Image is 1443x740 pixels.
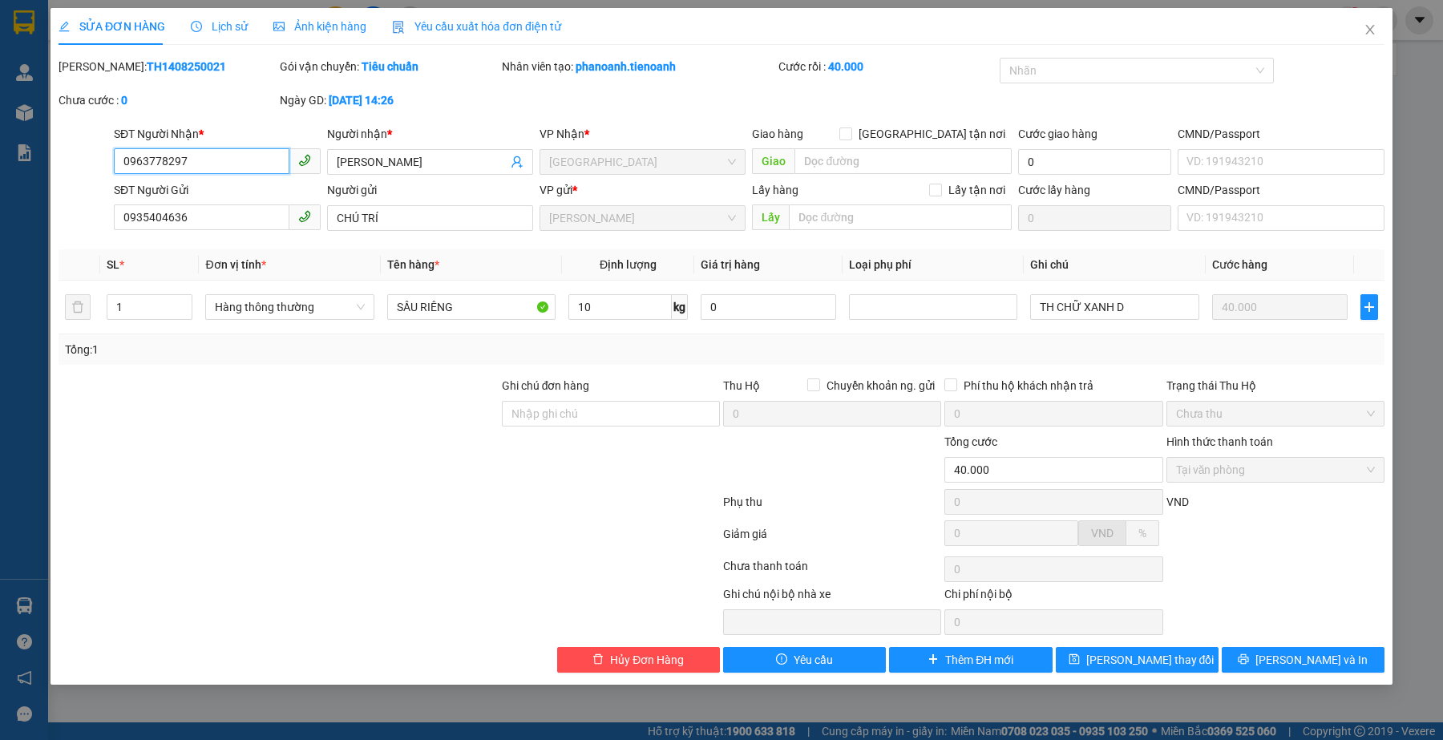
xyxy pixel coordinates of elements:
[957,377,1100,394] span: Phí thu hộ khách nhận trả
[273,21,285,32] span: picture
[1212,258,1267,271] span: Cước hàng
[820,377,941,394] span: Chuyển khoản ng. gửi
[511,156,523,168] span: user-add
[600,258,657,271] span: Định lượng
[1176,402,1375,426] span: Chưa thu
[1030,294,1198,320] input: Ghi Chú
[327,125,533,143] div: Người nhận
[752,204,789,230] span: Lấy
[1255,651,1368,669] span: [PERSON_NAME] và In
[387,294,556,320] input: VD: Bàn, Ghế
[592,653,604,666] span: delete
[191,20,248,33] span: Lịch sử
[540,181,746,199] div: VP gửi
[1238,653,1249,666] span: printer
[852,125,1012,143] span: [GEOGRAPHIC_DATA] tận nơi
[828,60,863,73] b: 40.000
[576,60,676,73] b: phanoanh.tienoanh
[928,653,939,666] span: plus
[843,249,1024,281] th: Loại phụ phí
[65,294,91,320] button: delete
[280,58,498,75] div: Gói vận chuyển:
[701,258,760,271] span: Giá trị hàng
[114,125,320,143] div: SĐT Người Nhận
[1166,435,1273,448] label: Hình thức thanh toán
[205,258,265,271] span: Đơn vị tính
[1086,651,1215,669] span: [PERSON_NAME] thay đổi
[1024,249,1205,281] th: Ghi chú
[215,295,364,319] span: Hàng thông thường
[1091,527,1114,540] span: VND
[59,21,70,32] span: edit
[147,60,226,73] b: TH1408250021
[392,21,405,34] img: icon
[1018,184,1090,196] label: Cước lấy hàng
[540,127,584,140] span: VP Nhận
[1018,205,1171,231] input: Cước lấy hàng
[1178,181,1384,199] div: CMND/Passport
[776,653,787,666] span: exclamation-circle
[280,91,498,109] div: Ngày GD:
[362,60,418,73] b: Tiêu chuẩn
[65,341,557,358] div: Tổng: 1
[502,401,720,427] input: Ghi chú đơn hàng
[794,148,1012,174] input: Dọc đường
[610,651,684,669] span: Hủy Đơn Hàng
[1348,8,1392,53] button: Close
[778,58,996,75] div: Cước rồi :
[723,379,760,392] span: Thu Hộ
[557,647,720,673] button: deleteHủy Đơn Hàng
[114,181,320,199] div: SĐT Người Gửi
[1222,647,1384,673] button: printer[PERSON_NAME] và In
[1361,301,1377,313] span: plus
[723,647,886,673] button: exclamation-circleYêu cầu
[327,181,533,199] div: Người gửi
[387,258,439,271] span: Tên hàng
[721,525,943,553] div: Giảm giá
[1166,377,1384,394] div: Trạng thái Thu Hộ
[752,184,798,196] span: Lấy hàng
[329,94,394,107] b: [DATE] 14:26
[1178,125,1384,143] div: CMND/Passport
[723,585,941,609] div: Ghi chú nội bộ nhà xe
[549,206,736,230] span: Cư Kuin
[1364,23,1376,36] span: close
[1018,149,1171,175] input: Cước giao hàng
[889,647,1052,673] button: plusThêm ĐH mới
[549,150,736,174] span: Thủ Đức
[942,181,1012,199] span: Lấy tận nơi
[1138,527,1146,540] span: %
[752,127,803,140] span: Giao hàng
[273,20,366,33] span: Ảnh kiện hàng
[502,379,590,392] label: Ghi chú đơn hàng
[1056,647,1219,673] button: save[PERSON_NAME] thay đổi
[721,493,943,521] div: Phụ thu
[191,21,202,32] span: clock-circle
[502,58,775,75] div: Nhân viên tạo:
[789,204,1012,230] input: Dọc đường
[1166,495,1189,508] span: VND
[121,94,127,107] b: 0
[672,294,688,320] span: kg
[59,58,277,75] div: [PERSON_NAME]:
[1360,294,1378,320] button: plus
[752,148,794,174] span: Giao
[1176,458,1375,482] span: Tại văn phòng
[298,210,311,223] span: phone
[392,20,561,33] span: Yêu cầu xuất hóa đơn điện tử
[1018,127,1097,140] label: Cước giao hàng
[59,20,165,33] span: SỬA ĐƠN HÀNG
[944,435,997,448] span: Tổng cước
[107,258,119,271] span: SL
[1069,653,1080,666] span: save
[59,91,277,109] div: Chưa cước :
[721,557,943,585] div: Chưa thanh toán
[944,585,1162,609] div: Chi phí nội bộ
[1212,294,1348,320] input: 0
[794,651,833,669] span: Yêu cầu
[945,651,1013,669] span: Thêm ĐH mới
[298,154,311,167] span: phone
